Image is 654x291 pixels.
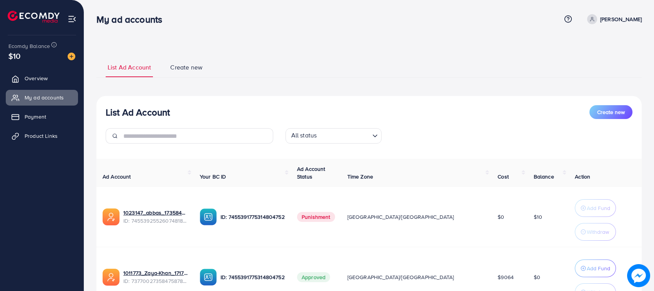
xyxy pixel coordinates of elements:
button: Withdraw [575,223,616,241]
img: menu [68,15,76,23]
a: Overview [6,71,78,86]
p: [PERSON_NAME] [600,15,642,24]
div: Search for option [286,128,382,144]
span: List Ad Account [108,63,151,72]
h3: My ad accounts [96,14,168,25]
span: [GEOGRAPHIC_DATA]/[GEOGRAPHIC_DATA] [347,213,454,221]
span: $10 [8,50,20,61]
a: 1011773_Zaya-Khan_1717592302951 [123,269,188,277]
a: Payment [6,109,78,124]
img: image [627,264,650,287]
h3: List Ad Account [106,107,170,118]
span: Create new [597,108,625,116]
span: Payment [25,113,46,121]
img: logo [8,11,60,23]
div: <span class='underline'>1023147_abbas_1735843853887</span></br>7455392552607481857 [123,209,188,225]
button: Create new [589,105,632,119]
span: $10 [534,213,542,221]
p: ID: 7455391775314804752 [221,273,285,282]
input: Search for option [319,130,369,142]
span: Create new [170,63,203,72]
img: image [68,53,75,60]
span: Ad Account Status [297,165,325,180]
div: <span class='underline'>1011773_Zaya-Khan_1717592302951</span></br>7377002735847587841 [123,269,188,285]
img: ic-ads-acc.e4c84228.svg [103,269,120,286]
span: ID: 7455392552607481857 [123,217,188,225]
img: ic-ba-acc.ded83a64.svg [200,269,217,286]
p: ID: 7455391775314804752 [221,212,285,222]
img: ic-ads-acc.e4c84228.svg [103,208,120,225]
span: Approved [297,272,330,282]
span: $0 [498,213,504,221]
span: ID: 7377002735847587841 [123,277,188,285]
span: $0 [534,273,540,281]
span: [GEOGRAPHIC_DATA]/[GEOGRAPHIC_DATA] [347,273,454,281]
span: Action [575,173,590,180]
span: My ad accounts [25,94,64,101]
button: Add Fund [575,260,616,277]
a: [PERSON_NAME] [584,14,642,24]
span: All status [290,129,319,142]
span: Time Zone [347,173,373,180]
span: Overview [25,74,48,82]
span: Your BC ID [200,173,226,180]
span: Cost [498,173,509,180]
button: Add Fund [575,199,616,217]
p: Add Fund [587,203,610,213]
a: 1023147_abbas_1735843853887 [123,209,188,217]
span: Ad Account [103,173,131,180]
a: My ad accounts [6,90,78,105]
span: Ecomdy Balance [8,42,50,50]
span: Punishment [297,212,335,222]
p: Withdraw [587,227,609,236]
p: Add Fund [587,264,610,273]
a: Product Links [6,128,78,144]
span: Balance [534,173,554,180]
span: Product Links [25,132,58,140]
span: $9064 [498,273,514,281]
img: ic-ba-acc.ded83a64.svg [200,208,217,225]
